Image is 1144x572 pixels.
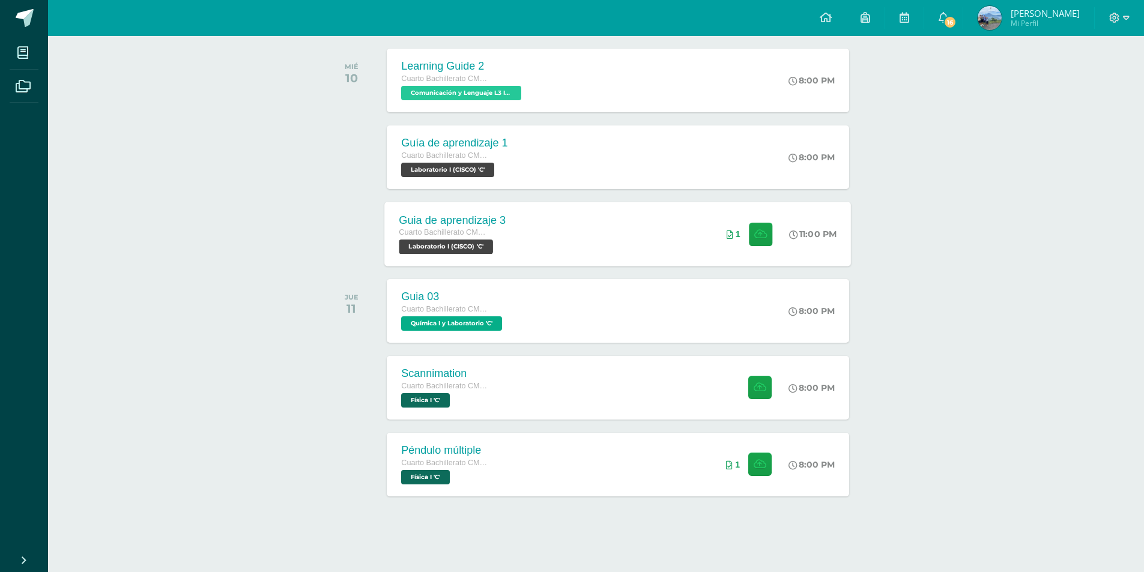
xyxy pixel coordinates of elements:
div: 8:00 PM [788,459,835,470]
div: JUE [345,293,359,301]
div: 11:00 PM [790,229,837,239]
span: Mi Perfil [1011,18,1080,28]
span: Laboratorio I (CISCO) 'C' [401,163,494,177]
span: Cuarto Bachillerato CMP Bachillerato en CCLL con Orientación en Computación [401,459,491,467]
div: Archivos entregados [727,229,740,239]
span: Cuarto Bachillerato CMP Bachillerato en CCLL con Orientación en Computación [399,228,491,236]
span: Cuarto Bachillerato CMP Bachillerato en CCLL con Orientación en Computación [401,305,491,313]
span: Laboratorio I (CISCO) 'C' [399,239,494,254]
div: Scannimation [401,367,491,380]
span: 16 [943,16,957,29]
div: Archivos entregados [726,460,740,469]
span: Cuarto Bachillerato CMP Bachillerato en CCLL con Orientación en Computación [401,74,491,83]
div: Guia de aprendizaje 3 [399,214,506,226]
span: 1 [735,460,740,469]
div: 8:00 PM [788,75,835,86]
div: Péndulo múltiple [401,444,491,457]
img: 0eef23a956353e1fe7036aeb13b3dcf5.png [978,6,1002,30]
div: 8:00 PM [788,382,835,393]
span: Comunicación y Lenguaje L3 Inglés 'C' [401,86,521,100]
div: 8:00 PM [788,152,835,163]
span: Física I 'C' [401,470,450,484]
div: Guia 03 [401,291,505,303]
span: 1 [736,229,740,239]
div: Guía de aprendizaje 1 [401,137,507,149]
span: [PERSON_NAME] [1011,7,1080,19]
span: Física I 'C' [401,393,450,408]
div: 8:00 PM [788,306,835,316]
span: Química I y Laboratorio 'C' [401,316,502,331]
div: Learning Guide 2 [401,60,524,73]
div: 11 [345,301,359,316]
div: MIÉ [345,62,359,71]
span: Cuarto Bachillerato CMP Bachillerato en CCLL con Orientación en Computación [401,151,491,160]
span: Cuarto Bachillerato CMP Bachillerato en CCLL con Orientación en Computación [401,382,491,390]
div: 10 [345,71,359,85]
